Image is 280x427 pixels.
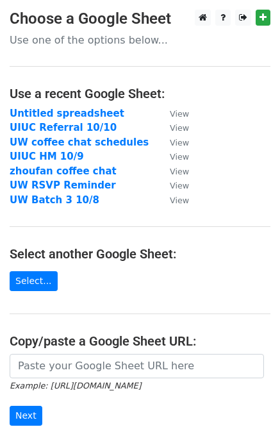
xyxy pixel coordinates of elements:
[10,122,117,133] a: UIUC Referral 10/10
[10,10,270,28] h3: Choose a Google Sheet
[10,271,58,291] a: Select...
[157,165,189,177] a: View
[170,181,189,190] small: View
[10,137,149,148] a: UW coffee chat schedules
[170,109,189,119] small: View
[10,246,270,262] h4: Select another Google Sheet:
[10,354,264,378] input: Paste your Google Sheet URL here
[10,86,270,101] h4: Use a recent Google Sheet:
[170,196,189,205] small: View
[10,151,84,162] a: UIUC HM 10/9
[10,333,270,349] h4: Copy/paste a Google Sheet URL:
[157,137,189,148] a: View
[10,406,42,426] input: Next
[170,123,189,133] small: View
[10,33,270,47] p: Use one of the options below...
[170,167,189,176] small: View
[157,151,189,162] a: View
[10,180,116,191] a: UW RSVP Reminder
[170,138,189,147] small: View
[10,165,117,177] a: zhoufan coffee chat
[170,152,189,162] small: View
[10,381,141,390] small: Example: [URL][DOMAIN_NAME]
[157,108,189,119] a: View
[157,180,189,191] a: View
[157,194,189,206] a: View
[10,108,124,119] a: Untitled spreadsheet
[10,194,99,206] a: UW Batch 3 10/8
[157,122,189,133] a: View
